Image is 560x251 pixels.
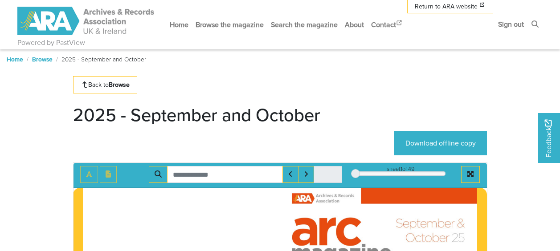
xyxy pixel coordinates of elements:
a: Browse the magazine [192,13,267,36]
button: Next Match [298,166,314,183]
button: Toggle text selection (Alt+T) [80,166,98,183]
a: Would you like to provide feedback? [538,113,560,163]
a: Sign out [495,12,527,36]
a: Home [166,13,192,36]
a: About [341,13,368,36]
h1: 2025 - September and October [73,104,320,125]
button: Previous Match [282,166,298,183]
img: ARA - ARC Magazine | Powered by PastView [17,7,155,35]
span: 1 [401,165,402,173]
span: Return to ARA website [415,2,478,11]
a: Powered by PastView [17,37,85,48]
a: Back toBrowse [73,76,138,93]
a: Browse [32,55,53,64]
div: sheet of 49 [356,165,446,173]
input: Search for [167,166,283,183]
button: Search [149,166,168,183]
a: Home [7,55,23,64]
a: ARA - ARC Magazine | Powered by PastView logo [17,2,155,40]
button: Full screen mode [461,166,480,183]
span: Feedback [543,119,554,157]
a: Download offline copy [394,131,487,155]
strong: Browse [109,80,130,89]
span: 2025 - September and October [61,55,146,64]
button: Open transcription window [100,166,117,183]
a: Contact [368,13,407,36]
a: Search the magazine [267,13,341,36]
